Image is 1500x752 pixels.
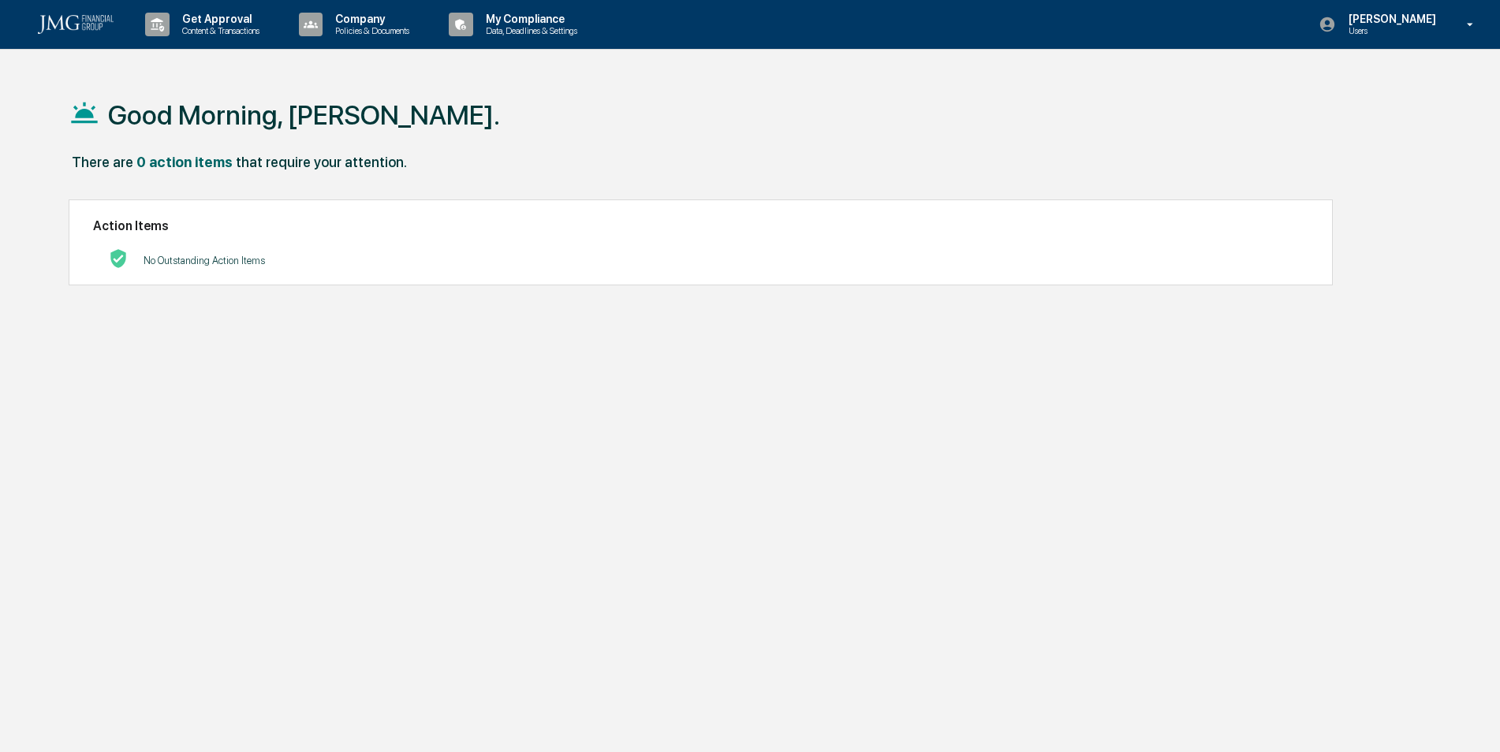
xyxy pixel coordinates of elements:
[1336,25,1444,36] p: Users
[144,255,265,266] p: No Outstanding Action Items
[473,25,585,36] p: Data, Deadlines & Settings
[93,218,1308,233] h2: Action Items
[1336,13,1444,25] p: [PERSON_NAME]
[108,99,500,131] h1: Good Morning, [PERSON_NAME].
[109,249,128,268] img: No Actions logo
[136,154,233,170] div: 0 action items
[170,25,267,36] p: Content & Transactions
[170,13,267,25] p: Get Approval
[72,154,133,170] div: There are
[236,154,407,170] div: that require your attention.
[473,13,585,25] p: My Compliance
[38,15,114,34] img: logo
[323,13,417,25] p: Company
[323,25,417,36] p: Policies & Documents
